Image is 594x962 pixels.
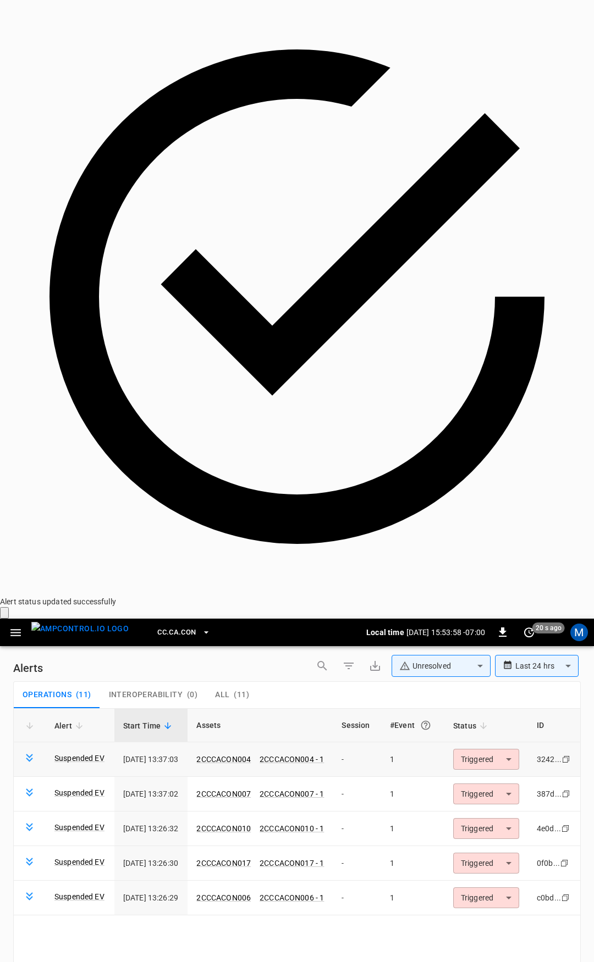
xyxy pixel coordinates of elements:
[453,853,519,874] div: Triggered
[416,715,436,735] button: An event is a single occurrence of an issue. An alert groups related events for the same asset, m...
[381,777,444,811] td: 1
[559,857,570,869] div: copy
[260,824,324,833] a: 2CCCACON010 - 1
[333,811,381,846] td: -
[196,824,251,833] a: 2CCCACON010
[196,755,251,764] a: 2CCCACON004
[537,858,560,869] div: 0f0b...
[54,857,105,868] a: Suspended EV
[153,622,215,643] button: CC.CA.CON
[123,719,175,732] span: Start Time
[76,690,91,700] span: ( 11 )
[114,811,188,846] td: [DATE] 13:26:32
[109,690,183,700] span: Interoperability
[381,881,444,915] td: 1
[114,742,188,777] td: [DATE] 13:37:03
[54,719,86,732] span: Alert
[196,893,251,902] a: 2CCCACON006
[187,690,197,700] span: ( 0 )
[54,753,105,764] a: Suspended EV
[23,690,71,700] span: Operations
[31,622,129,636] img: ampcontrol.io logo
[333,846,381,881] td: -
[333,777,381,811] td: -
[453,749,519,770] div: Triggered
[537,788,562,799] div: 387d...
[188,709,333,742] th: Assets
[157,626,196,639] span: CC.CA.CON
[570,624,588,641] div: profile-icon
[381,811,444,846] td: 1
[528,709,580,742] th: ID
[561,753,572,765] div: copy
[196,789,251,798] a: 2CCCACON007
[537,823,561,834] div: 4e0d...
[560,822,571,835] div: copy
[54,891,105,902] a: Suspended EV
[260,789,324,798] a: 2CCCACON007 - 1
[215,690,229,700] span: All
[532,622,565,633] span: 20 s ago
[381,846,444,881] td: 1
[390,715,436,735] div: #Event
[453,783,519,804] div: Triggered
[333,742,381,777] td: -
[453,818,519,839] div: Triggered
[114,846,188,881] td: [DATE] 13:26:30
[54,822,105,833] a: Suspended EV
[453,887,519,908] div: Triggered
[406,627,485,638] p: [DATE] 15:53:58 -07:00
[54,787,105,798] a: Suspended EV
[399,660,473,672] div: Unresolved
[537,892,561,903] div: c0bd...
[27,619,133,646] button: menu
[114,777,188,811] td: [DATE] 13:37:02
[114,881,188,915] td: [DATE] 13:26:29
[520,624,538,641] button: set refresh interval
[260,893,324,902] a: 2CCCACON006 - 1
[561,788,572,800] div: copy
[381,742,444,777] td: 1
[13,659,43,677] h6: Alerts
[260,755,324,764] a: 2CCCACON004 - 1
[196,859,251,868] a: 2CCCACON017
[537,754,562,765] div: 3242...
[333,881,381,915] td: -
[515,655,579,676] div: Last 24 hrs
[453,719,491,732] span: Status
[366,627,404,638] p: Local time
[260,859,324,868] a: 2CCCACON017 - 1
[560,892,571,904] div: copy
[333,709,381,742] th: Session
[234,690,249,700] span: ( 11 )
